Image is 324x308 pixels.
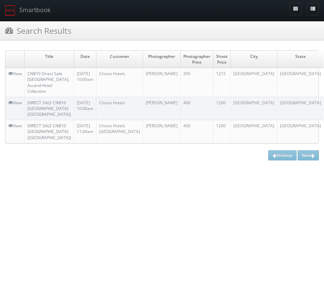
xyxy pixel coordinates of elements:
[213,97,231,120] td: 1200
[181,120,213,143] td: 400
[27,71,69,94] a: CNB10 Direct Sale [GEOGRAPHIC_DATA], Ascend Hotel Collection
[8,100,22,106] a: View
[277,120,324,143] td: [GEOGRAPHIC_DATA]
[213,120,231,143] td: 1200
[277,68,324,97] td: [GEOGRAPHIC_DATA]
[74,68,96,97] td: [DATE] 10:00am
[231,51,277,68] td: City
[231,68,277,97] td: [GEOGRAPHIC_DATA]
[277,97,324,120] td: [GEOGRAPHIC_DATA]
[74,97,96,120] td: [DATE] 10:00am
[8,71,22,76] a: View
[213,51,231,68] td: Shoot Price
[231,97,277,120] td: [GEOGRAPHIC_DATA]
[181,51,213,68] td: Photographer Price
[74,51,96,68] td: Date
[96,68,143,97] td: Choice Hotels
[277,51,324,68] td: State
[96,97,143,120] td: Choice Hotels
[8,123,22,129] a: View
[27,123,71,140] a: DIRECT SALE CNB10 [GEOGRAPHIC_DATA] ([GEOGRAPHIC_DATA])
[5,5,16,16] img: smartbook-logo.png
[74,120,96,143] td: [DATE] 11:00am
[143,120,181,143] td: [PERSON_NAME]
[96,120,143,143] td: Choice Hotels [GEOGRAPHIC_DATA]
[231,120,277,143] td: [GEOGRAPHIC_DATA]
[27,100,71,117] a: DIRECT SALE CNB10 [GEOGRAPHIC_DATA] ([GEOGRAPHIC_DATA])
[181,97,213,120] td: 400
[213,68,231,97] td: 1215
[143,51,181,68] td: Photographer
[181,68,213,97] td: 350
[5,25,71,37] h3: Search Results
[25,51,74,68] td: Title
[143,68,181,97] td: [PERSON_NAME]
[96,51,143,68] td: Customer
[143,97,181,120] td: [PERSON_NAME]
